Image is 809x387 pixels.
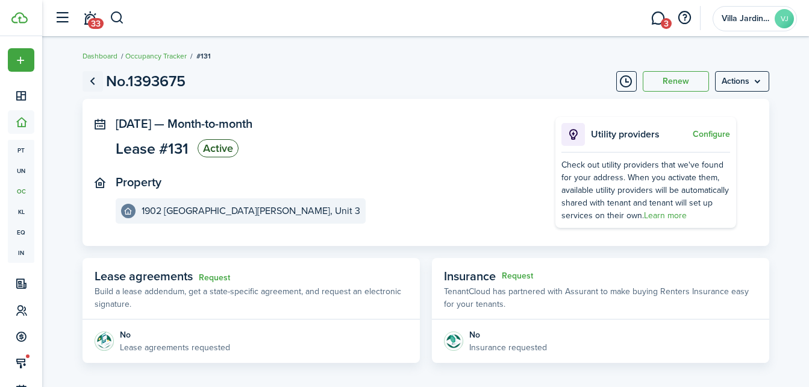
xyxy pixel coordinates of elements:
[120,329,230,341] div: No
[444,285,757,310] p: TenantCloud has partnered with Assurant to make buying Renters Insurance easy for your tenants.
[444,267,496,285] span: Insurance
[95,267,193,285] span: Lease agreements
[8,181,34,201] a: oc
[661,18,672,29] span: 3
[120,341,230,354] p: Lease agreements requested
[502,271,533,281] button: Request
[715,71,769,92] menu-btn: Actions
[8,201,34,222] a: kl
[8,140,34,160] a: pt
[110,8,125,28] button: Search
[444,332,463,351] img: Insurance protection
[198,139,239,157] status: Active
[8,242,34,263] a: in
[8,48,34,72] button: Open menu
[106,70,186,93] h1: No.1393675
[644,209,687,222] a: Learn more
[693,130,730,139] button: Configure
[167,115,252,133] span: Month-to-month
[154,115,164,133] span: —
[51,7,73,30] button: Open sidebar
[116,175,161,189] panel-main-title: Property
[78,3,101,34] a: Notifications
[125,51,187,61] a: Occupancy Tracker
[116,141,189,156] span: Lease #131
[715,71,769,92] button: Open menu
[95,332,114,351] img: Agreement e-sign
[95,285,408,310] p: Build a lease addendum, get a state-specific agreement, and request an electronic signature.
[469,329,547,341] div: No
[469,341,547,354] p: Insurance requested
[11,12,28,24] img: TenantCloud
[88,18,104,29] span: 33
[116,115,151,133] span: [DATE]
[561,159,730,222] div: Check out utility providers that we've found for your address. When you activate them, available ...
[775,9,794,28] avatar-text: VJ
[722,14,770,23] span: Villa Jardines
[674,8,695,28] button: Open resource center
[646,3,669,34] a: Messaging
[8,222,34,242] a: eq
[142,206,360,216] e-details-info-title: 1902 [GEOGRAPHIC_DATA][PERSON_NAME], Unit 3
[83,51,117,61] a: Dashboard
[196,51,211,61] span: #131
[591,127,690,142] p: Utility providers
[616,71,637,92] button: Timeline
[83,71,103,92] a: Go back
[643,71,709,92] button: Renew
[199,273,230,283] a: Request
[8,160,34,181] a: un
